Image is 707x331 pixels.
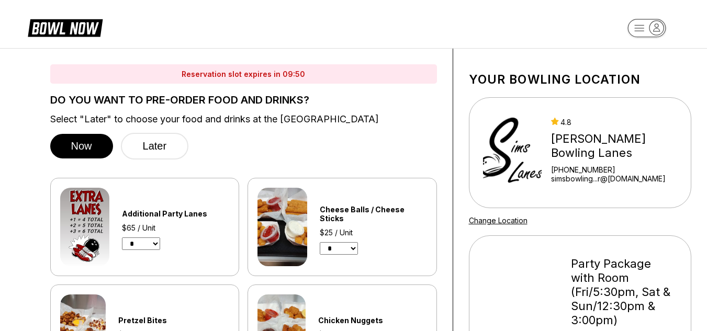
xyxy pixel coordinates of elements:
h1: Your bowling location [469,72,691,87]
div: $25 / Unit [320,228,427,237]
div: Party Package with Room (Fri/5:30pm, Sat & Sun/12:30pm & 3:00pm) [571,257,677,327]
div: Reservation slot expires in 09:50 [50,64,437,84]
div: Chicken Nuggets [318,316,413,325]
div: Additional Party Lanes [122,209,229,218]
div: $65 / Unit [122,223,229,232]
img: Cheese Balls / Cheese Sticks [257,188,307,266]
label: DO YOU WANT TO PRE-ORDER FOOD AND DRINKS? [50,94,437,106]
div: Pretzel Bites [118,316,200,325]
a: Change Location [469,216,528,225]
button: Later [121,133,189,159]
div: [PHONE_NUMBER] [551,165,686,174]
div: Cheese Balls / Cheese Sticks [320,205,427,223]
div: 4.8 [551,118,686,127]
div: [PERSON_NAME] Bowling Lanes [551,132,686,160]
a: simsbowling...r@[DOMAIN_NAME] [551,174,686,183]
label: Select "Later" to choose your food and drinks at the [GEOGRAPHIC_DATA] [50,113,437,125]
img: Sims Bowling Lanes [483,113,542,192]
img: Additional Party Lanes [60,188,110,266]
button: Now [50,134,113,158]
